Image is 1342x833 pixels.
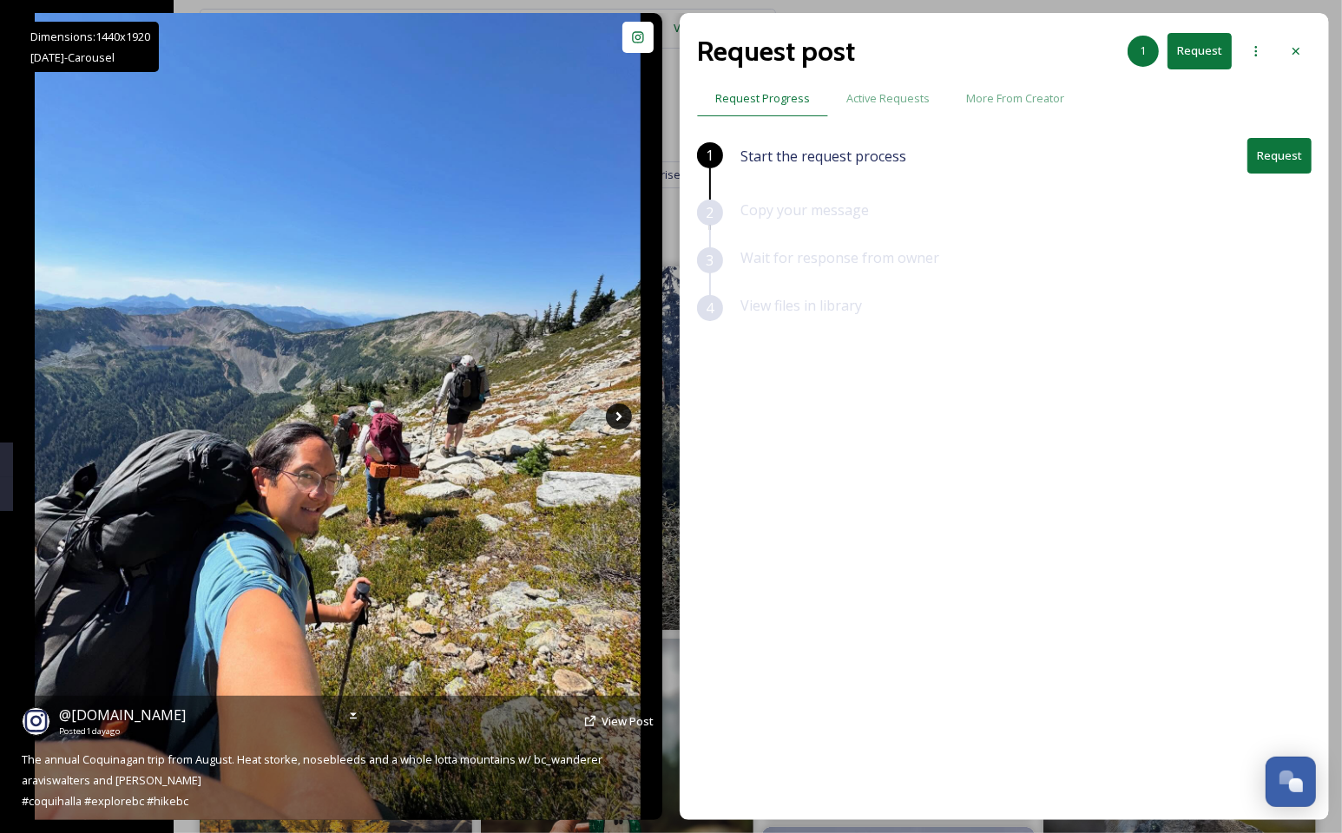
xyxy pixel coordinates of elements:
[740,200,869,220] span: Copy your message
[740,248,939,267] span: Wait for response from owner
[59,705,186,725] a: @[DOMAIN_NAME]
[1168,33,1232,69] button: Request
[697,30,855,72] h2: Request post
[740,296,862,315] span: View files in library
[1247,138,1312,174] button: Request
[22,751,605,809] span: The annual Coquinagan trip from August. Heat storke, nosebleeds and a whole lotta mountains w/ bc...
[706,145,714,166] span: 1
[59,725,186,738] span: Posted 1 day ago
[1141,43,1147,59] span: 1
[602,713,654,730] a: View Post
[59,705,186,725] span: @ [DOMAIN_NAME]
[35,13,641,820] img: The annual Coquinagan trip from August. Heat storke, nosebleeds and a whole lotta mountains w/ bc...
[602,713,654,729] span: View Post
[740,146,906,167] span: Start the request process
[30,49,115,65] span: [DATE] - Carousel
[846,90,930,107] span: Active Requests
[706,298,714,318] span: 4
[966,90,1064,107] span: More From Creator
[706,202,714,223] span: 2
[1266,757,1316,807] button: Open Chat
[715,90,810,107] span: Request Progress
[706,250,714,271] span: 3
[30,29,150,44] span: Dimensions: 1440 x 1920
